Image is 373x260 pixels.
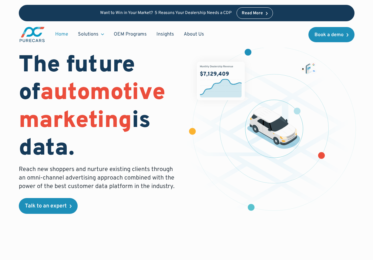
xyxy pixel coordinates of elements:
[109,29,152,40] a: OEM Programs
[197,62,244,100] img: chart showing monthly dealership revenue of $7m
[25,204,67,209] div: Talk to an expert
[19,79,165,135] span: automotive marketing
[78,31,99,38] div: Solutions
[19,165,180,191] p: Reach new shoppers and nurture existing clients through an omni-channel advertising approach comb...
[308,27,355,42] a: Book a demo
[179,29,209,40] a: About Us
[237,7,273,19] a: Read More
[314,32,344,37] div: Book a demo
[100,11,232,16] p: Want to Win in Your Market? 5 Reasons Your Dealership Needs a CDP
[19,198,78,214] a: Talk to an expert
[300,62,317,74] img: ads on social media and advertising partners
[73,29,109,40] div: Solutions
[19,52,180,163] h1: The future of is data.
[19,26,45,43] img: purecars logo
[242,11,263,15] div: Read More
[19,26,45,43] a: main
[247,107,300,149] img: illustration of a vehicle
[152,29,179,40] a: Insights
[50,29,73,40] a: Home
